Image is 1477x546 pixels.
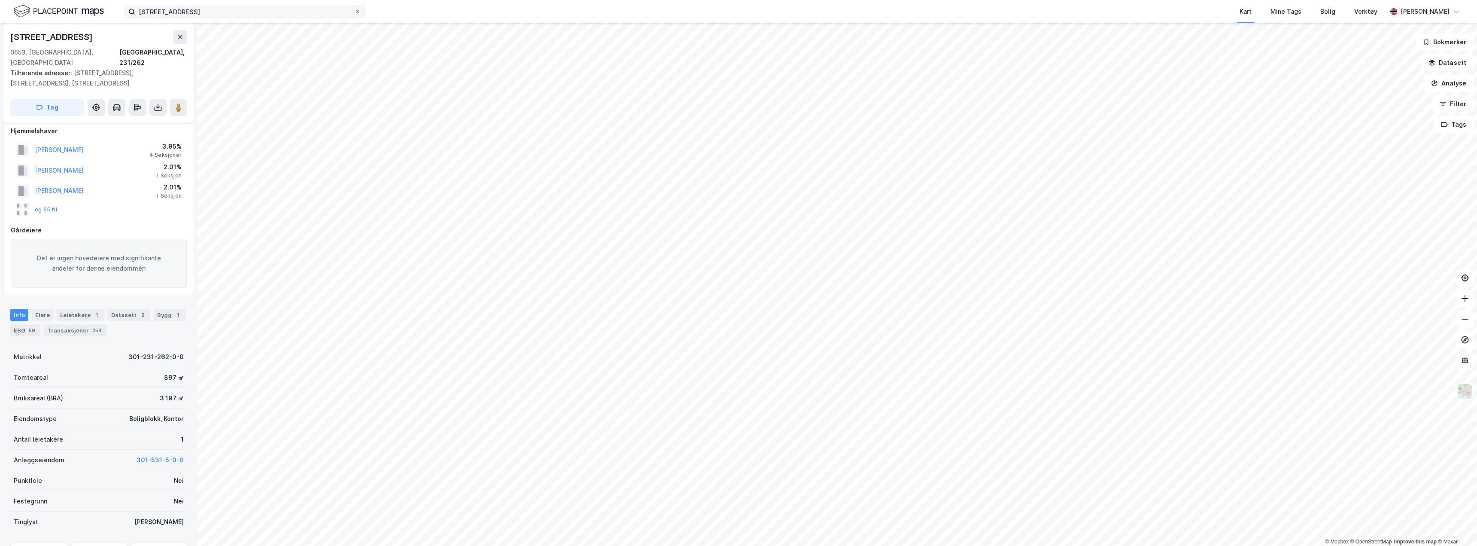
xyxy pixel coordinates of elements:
[27,326,37,335] div: 59
[11,239,187,288] div: Det er ingen hovedeiere med signifikante andeler for denne eiendommen
[91,326,103,335] div: 254
[1240,6,1252,17] div: Kart
[181,434,184,445] div: 1
[11,225,187,235] div: Gårdeiere
[160,393,184,403] div: 3 197 ㎡
[174,496,184,506] div: Nei
[11,126,187,136] div: Hjemmelshaver
[14,414,57,424] div: Eiendomstype
[1434,116,1474,133] button: Tags
[1270,6,1301,17] div: Mine Tags
[128,352,184,362] div: 301-231-262-0-0
[173,311,182,319] div: 1
[10,69,74,76] span: Tilhørende adresser:
[10,99,84,116] button: Tag
[156,162,182,172] div: 2.01%
[135,5,354,18] input: Søk på adresse, matrikkel, gårdeiere, leietakere eller personer
[1421,54,1474,71] button: Datasett
[129,414,184,424] div: Boligblokk, Kontor
[14,4,104,19] img: logo.f888ab2527a4732fd821a326f86c7f29.svg
[92,311,101,319] div: 1
[1325,539,1349,545] a: Mapbox
[14,352,42,362] div: Matrikkel
[154,309,185,321] div: Bygg
[1434,505,1477,546] iframe: Chat Widget
[1432,95,1474,113] button: Filter
[149,152,182,159] div: 4 Seksjoner
[1350,539,1392,545] a: OpenStreetMap
[14,496,47,506] div: Festegrunn
[156,172,182,179] div: 1 Seksjon
[137,455,184,465] button: 301-531-5-0-0
[10,309,28,321] div: Info
[14,372,48,383] div: Tomteareal
[1401,6,1450,17] div: [PERSON_NAME]
[156,192,182,199] div: 1 Seksjon
[134,517,184,527] div: [PERSON_NAME]
[1354,6,1377,17] div: Verktøy
[1424,75,1474,92] button: Analyse
[10,47,119,68] div: 0653, [GEOGRAPHIC_DATA], [GEOGRAPHIC_DATA]
[14,476,42,486] div: Punktleie
[156,182,182,192] div: 2.01%
[10,30,94,44] div: [STREET_ADDRESS]
[174,476,184,486] div: Nei
[108,309,150,321] div: Datasett
[14,517,38,527] div: Tinglyst
[138,311,147,319] div: 2
[44,324,107,336] div: Transaksjoner
[1394,539,1437,545] a: Improve this map
[14,434,63,445] div: Antall leietakere
[14,393,63,403] div: Bruksareal (BRA)
[57,309,104,321] div: Leietakere
[10,324,40,336] div: ESG
[119,47,187,68] div: [GEOGRAPHIC_DATA], 231/262
[32,309,53,321] div: Eiere
[149,141,182,152] div: 3.95%
[14,455,64,465] div: Anleggseiendom
[1416,34,1474,51] button: Bokmerker
[164,372,184,383] div: 897 ㎡
[1320,6,1335,17] div: Bolig
[1457,383,1473,400] img: Z
[10,68,180,88] div: [STREET_ADDRESS], [STREET_ADDRESS], [STREET_ADDRESS]
[1434,505,1477,546] div: Kontrollprogram for chat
